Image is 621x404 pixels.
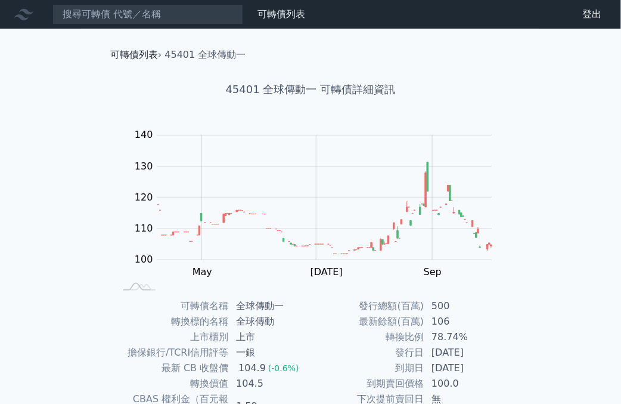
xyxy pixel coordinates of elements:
td: 全球傳動一 [229,298,310,314]
tspan: Sep [424,266,442,277]
td: 106 [424,314,506,329]
td: 到期賣回價格 [310,376,424,391]
td: 最新餘額(百萬) [310,314,424,329]
input: 搜尋可轉債 代號／名稱 [52,4,243,24]
td: 100.0 [424,376,506,391]
td: [DATE] [424,360,506,376]
tspan: 130 [135,161,153,172]
g: Chart [129,129,510,278]
tspan: 120 [135,192,153,203]
tspan: 140 [135,129,153,141]
tspan: 110 [135,223,153,234]
td: 發行日 [310,345,424,360]
tspan: [DATE] [310,266,343,277]
td: 擔保銀行/TCRI信用評等 [115,345,229,360]
td: 轉換比例 [310,329,424,345]
a: 可轉債列表 [257,8,305,20]
iframe: Chat Widget [561,347,621,404]
td: 最新 CB 收盤價 [115,360,229,376]
td: 上市櫃別 [115,329,229,345]
td: 500 [424,298,506,314]
td: 78.74% [424,329,506,345]
td: 一銀 [229,345,310,360]
h1: 45401 全球傳動一 可轉債詳細資訊 [101,81,520,98]
a: 可轉債列表 [110,49,158,60]
td: 發行總額(百萬) [310,298,424,314]
a: 登出 [573,5,611,24]
tspan: 100 [135,254,153,266]
td: 全球傳動 [229,314,310,329]
td: 到期日 [310,360,424,376]
td: 可轉債名稱 [115,298,229,314]
td: 轉換價值 [115,376,229,391]
div: 聊天小工具 [561,347,621,404]
span: (-0.6%) [268,363,299,373]
tspan: May [192,266,212,277]
td: 上市 [229,329,310,345]
li: 45401 全球傳動一 [165,48,246,62]
td: [DATE] [424,345,506,360]
td: 104.5 [229,376,310,391]
td: 轉換標的名稱 [115,314,229,329]
li: › [110,48,162,62]
div: 104.9 [236,361,268,375]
